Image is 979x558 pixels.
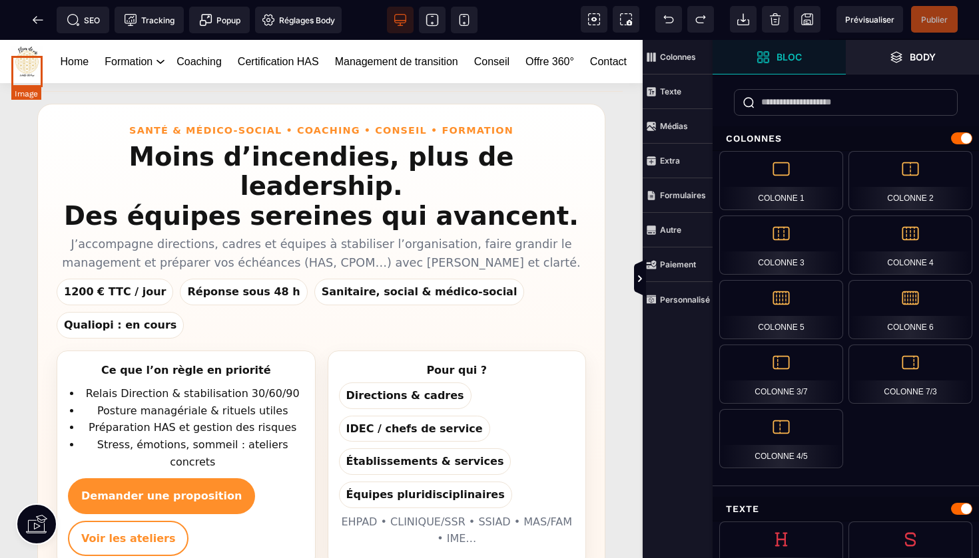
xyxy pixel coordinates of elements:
[921,15,948,25] span: Publier
[713,126,979,151] div: Colonnes
[719,215,843,275] div: Colonne 3
[57,83,586,98] div: Santé & Médico-social • Coaching • Conseil • Formation
[426,324,487,337] strong: Pour qui ?
[339,474,575,507] p: EHPAD • CLINIQUE/SSR • SSIAD • MAS/FAM • IME…
[836,6,903,33] span: Aperçu
[794,6,820,33] span: Enregistrer
[719,151,843,210] div: Colonne 1
[660,259,696,269] strong: Paiement
[314,239,525,265] span: Sanitaire, social & médico-social
[57,102,586,191] h1: Moins d’incendies, plus de leadership. Des équipes sereines qui avancent.
[643,247,713,282] span: Paiement
[25,7,51,33] span: Retour
[176,11,222,33] a: Coaching
[61,11,89,33] a: Home
[67,13,100,27] span: SEO
[57,239,173,265] span: 1200 € TTC / jour
[81,362,304,380] li: Posture managériale & rituels utiles
[451,7,478,33] span: Voir mobile
[845,15,894,25] span: Prévisualiser
[105,11,153,33] a: Formation
[713,40,846,74] span: Ouvrir les blocs
[910,52,936,62] strong: Body
[643,178,713,213] span: Formulaires
[643,40,713,74] span: Colonnes
[719,409,843,468] div: Colonne 4/5
[719,345,843,404] div: Colonne 3/7
[687,6,714,33] span: Rétablir
[11,6,43,37] img: https://sasu-fleur-de-vie.metaforma.io/home
[81,379,304,396] li: Préparation HAS et gestion des risques
[660,86,681,96] strong: Texte
[199,13,240,27] span: Popup
[713,497,979,521] div: Texte
[848,215,972,275] div: Colonne 4
[68,481,188,517] a: Voir les ateliers
[255,7,342,33] span: Favicon
[81,345,304,362] li: Relais Direction & stabilisation 30/60/90
[846,40,979,74] span: Ouvrir les calques
[643,282,713,317] span: Personnalisé
[339,442,512,468] span: Équipes pluridisciplinaires
[660,225,681,235] strong: Autre
[762,6,789,33] span: Nettoyage
[660,190,706,200] strong: Formulaires
[911,6,958,33] span: Enregistrer le contenu
[180,239,307,265] span: Réponse sous 48 h
[660,121,688,131] strong: Médias
[101,324,271,337] strong: Ce que l’on règle en priorité
[189,7,250,33] span: Créer une alerte modale
[777,52,802,62] strong: Bloc
[713,259,726,299] span: Afficher les vues
[81,396,304,430] li: Stress, émotions, sommeil : ateliers concrets
[643,213,713,247] span: Autre
[474,11,509,33] a: Conseil
[643,144,713,178] span: Extra
[262,13,335,27] span: Réglages Body
[643,109,713,144] span: Médias
[848,151,972,210] div: Colonne 2
[57,195,586,232] p: J’accompagne directions, cadres et équipes à stabiliser l’organisation, faire grandir le manageme...
[613,6,639,33] span: Capture d'écran
[643,74,713,109] span: Texte
[848,280,972,339] div: Colonne 6
[124,13,174,27] span: Tracking
[387,7,414,33] span: Voir bureau
[660,295,710,305] strong: Personnalisé
[339,343,472,369] span: Directions & cadres
[57,272,184,299] span: Qualiopi : en cours
[581,6,607,33] span: Voir les composants
[238,11,319,33] a: Certification HAS
[419,7,446,33] span: Voir tablette
[655,6,682,33] span: Défaire
[660,52,696,62] strong: Colonnes
[719,280,843,339] div: Colonne 5
[335,11,458,33] a: Management de transition
[730,6,757,33] span: Importer
[115,7,184,33] span: Code de suivi
[525,11,574,33] a: Offre 360°
[848,345,972,404] div: Colonne 7/3
[660,156,680,166] strong: Extra
[68,438,255,474] a: Demander une proposition
[339,408,511,435] span: Établissements & services
[57,7,109,33] span: Métadata SEO
[590,11,627,33] a: Contact
[339,376,490,402] span: IDEC / chefs de service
